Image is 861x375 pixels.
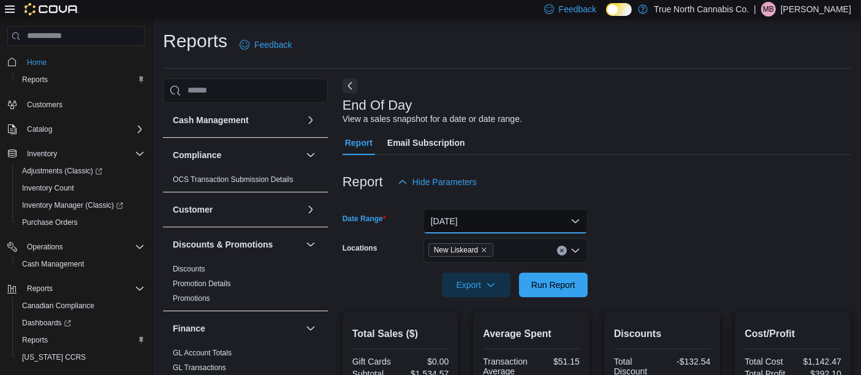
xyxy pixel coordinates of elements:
[173,238,301,251] button: Discounts & Promotions
[17,298,99,313] a: Canadian Compliance
[571,246,580,256] button: Open list of options
[22,146,145,161] span: Inventory
[22,183,74,193] span: Inventory Count
[17,215,83,230] a: Purchase Orders
[173,149,221,161] h3: Compliance
[434,244,479,256] span: New Liskeard
[606,16,607,17] span: Dark Mode
[12,180,150,197] button: Inventory Count
[2,280,150,297] button: Reports
[17,72,53,87] a: Reports
[781,2,851,17] p: [PERSON_NAME]
[17,257,89,271] a: Cash Management
[352,327,449,341] h2: Total Sales ($)
[22,146,62,161] button: Inventory
[12,349,150,366] button: [US_STATE] CCRS
[2,53,150,71] button: Home
[12,331,150,349] button: Reports
[654,2,749,17] p: True North Cannabis Co.
[12,162,150,180] a: Adjustments (Classic)
[303,237,318,252] button: Discounts & Promotions
[449,273,503,297] span: Export
[606,3,632,16] input: Dark Mode
[303,202,318,217] button: Customer
[17,215,145,230] span: Purchase Orders
[745,357,791,366] div: Total Cost
[343,175,383,189] h3: Report
[22,122,145,137] span: Catalog
[22,75,48,85] span: Reports
[393,170,482,194] button: Hide Parameters
[173,203,213,216] h3: Customer
[403,357,449,366] div: $0.00
[2,238,150,256] button: Operations
[27,124,52,134] span: Catalog
[12,71,150,88] button: Reports
[343,78,357,93] button: Next
[795,357,841,366] div: $1,142.47
[12,197,150,214] a: Inventory Manager (Classic)
[761,2,776,17] div: Michael Baingo
[27,284,53,294] span: Reports
[173,349,232,357] a: GL Account Totals
[345,131,373,155] span: Report
[763,2,774,17] span: MB
[22,166,102,176] span: Adjustments (Classic)
[163,29,227,53] h1: Reports
[22,97,67,112] a: Customers
[480,246,488,254] button: Remove New Liskeard from selection in this group
[22,352,86,362] span: [US_STATE] CCRS
[559,3,596,15] span: Feedback
[531,279,575,291] span: Run Report
[173,264,205,274] span: Discounts
[17,333,145,347] span: Reports
[754,2,756,17] p: |
[12,214,150,231] button: Purchase Orders
[2,96,150,113] button: Customers
[534,357,580,366] div: $51.15
[352,357,398,366] div: Gift Cards
[17,181,79,195] a: Inventory Count
[12,297,150,314] button: Canadian Compliance
[173,149,301,161] button: Compliance
[163,262,328,311] div: Discounts & Promotions
[17,316,76,330] a: Dashboards
[343,214,386,224] label: Date Range
[173,175,294,184] span: OCS Transaction Submission Details
[665,357,711,366] div: -$132.54
[17,333,53,347] a: Reports
[442,273,510,297] button: Export
[22,55,145,70] span: Home
[173,279,231,288] a: Promotion Details
[2,145,150,162] button: Inventory
[25,3,79,15] img: Cova
[303,148,318,162] button: Compliance
[17,298,145,313] span: Canadian Compliance
[17,257,145,271] span: Cash Management
[12,256,150,273] button: Cash Management
[745,327,841,341] h2: Cost/Profit
[22,335,48,345] span: Reports
[303,321,318,336] button: Finance
[27,149,57,159] span: Inventory
[17,164,107,178] a: Adjustments (Classic)
[22,200,123,210] span: Inventory Manager (Classic)
[22,259,84,269] span: Cash Management
[614,327,711,341] h2: Discounts
[173,363,226,372] a: GL Transactions
[22,55,51,70] a: Home
[17,316,145,330] span: Dashboards
[163,172,328,192] div: Compliance
[22,97,145,112] span: Customers
[173,114,249,126] h3: Cash Management
[12,314,150,331] a: Dashboards
[343,243,377,253] label: Locations
[22,122,57,137] button: Catalog
[303,113,318,127] button: Cash Management
[173,294,210,303] span: Promotions
[173,322,301,335] button: Finance
[173,363,226,373] span: GL Transactions
[173,294,210,303] a: Promotions
[17,350,91,365] a: [US_STATE] CCRS
[22,218,78,227] span: Purchase Orders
